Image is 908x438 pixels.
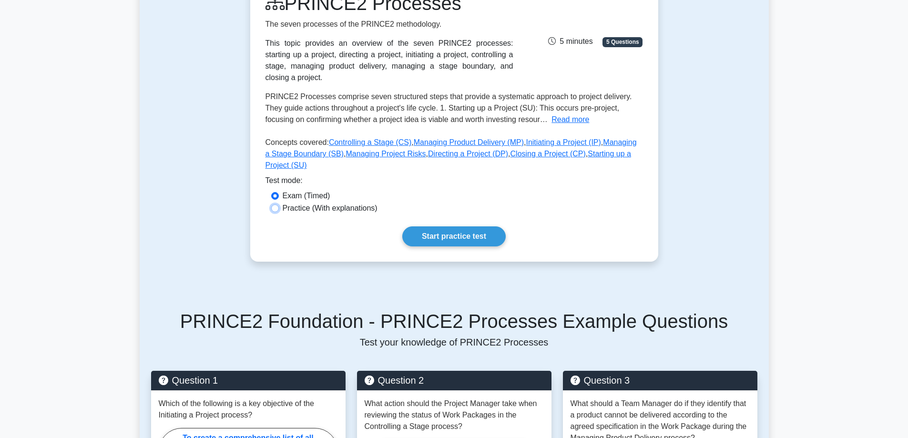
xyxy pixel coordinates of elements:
[548,37,592,45] span: 5 minutes
[265,19,513,30] p: The seven processes of the PRINCE2 methodology.
[571,375,750,386] h5: Question 3
[365,375,544,386] h5: Question 2
[265,38,513,83] div: This topic provides an overview of the seven PRINCE2 processes: starting up a project, directing ...
[283,203,377,214] label: Practice (With explanations)
[265,137,643,175] p: Concepts covered: , , , , , , ,
[265,175,643,190] div: Test mode:
[365,398,544,432] p: What action should the Project Manager take when reviewing the status of Work Packages in the Con...
[265,92,632,123] span: PRINCE2 Processes comprise seven structured steps that provide a systematic approach to project d...
[602,37,643,47] span: 5 Questions
[526,138,601,146] a: Initiating a Project (IP)
[329,138,411,146] a: Controlling a Stage (CS)
[265,150,632,169] a: Starting up a Project (SU)
[159,375,338,386] h5: Question 1
[428,150,508,158] a: Directing a Project (DP)
[510,150,586,158] a: Closing a Project (CP)
[151,336,757,348] p: Test your knowledge of PRINCE2 Processes
[346,150,426,158] a: Managing Project Risks
[402,226,506,246] a: Start practice test
[151,310,757,333] h5: PRINCE2 Foundation - PRINCE2 Processes Example Questions
[283,190,330,202] label: Exam (Timed)
[551,114,589,125] button: Read more
[414,138,524,146] a: Managing Product Delivery (MP)
[159,398,338,421] p: Which of the following is a key objective of the Initiating a Project process?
